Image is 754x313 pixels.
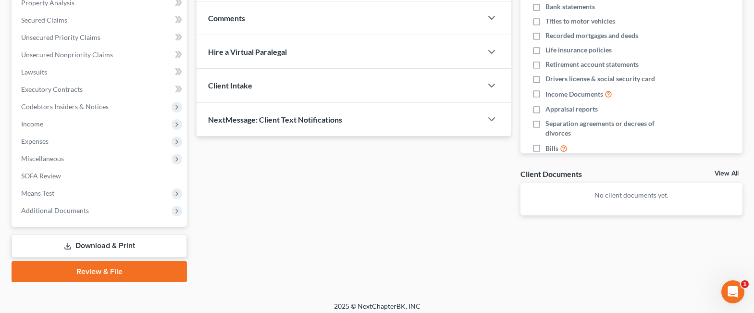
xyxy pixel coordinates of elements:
span: Retirement account statements [545,60,639,69]
span: Miscellaneous [21,154,64,163]
a: Lawsuits [13,63,187,81]
span: Bills [545,144,558,153]
span: Means Test [21,189,54,197]
span: Codebtors Insiders & Notices [21,102,109,111]
a: Unsecured Nonpriority Claims [13,46,187,63]
p: No client documents yet. [528,190,735,200]
span: Expenses [21,137,49,145]
span: Unsecured Nonpriority Claims [21,50,113,59]
span: Income [21,120,43,128]
a: Download & Print [12,235,187,257]
a: Executory Contracts [13,81,187,98]
span: Titles to motor vehicles [545,16,615,26]
iframe: Intercom live chat [721,280,744,303]
span: Client Intake [208,81,252,90]
span: Separation agreements or decrees of divorces [545,119,679,138]
span: Unsecured Priority Claims [21,33,100,41]
div: Client Documents [520,169,582,179]
a: Unsecured Priority Claims [13,29,187,46]
span: Additional Documents [21,206,89,214]
a: Review & File [12,261,187,282]
span: Drivers license & social security card [545,74,655,84]
span: Hire a Virtual Paralegal [208,47,287,56]
a: Secured Claims [13,12,187,29]
span: Executory Contracts [21,85,83,93]
span: Bank statements [545,2,595,12]
a: View All [715,170,739,177]
span: Recorded mortgages and deeds [545,31,638,40]
span: Appraisal reports [545,104,598,114]
span: 1 [741,280,749,288]
span: SOFA Review [21,172,61,180]
span: NextMessage: Client Text Notifications [208,115,342,124]
span: Secured Claims [21,16,67,24]
span: Comments [208,13,245,23]
span: Lawsuits [21,68,47,76]
a: SOFA Review [13,167,187,185]
span: Life insurance policies [545,45,612,55]
span: Income Documents [545,89,603,99]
